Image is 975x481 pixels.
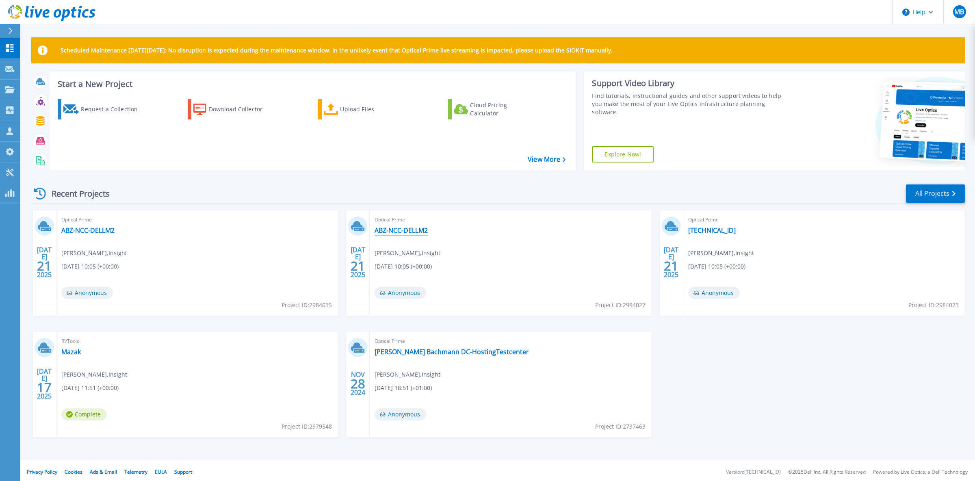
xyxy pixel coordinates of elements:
a: Telemetry [124,468,147,475]
a: Cloud Pricing Calculator [448,99,539,119]
span: Project ID: 2737463 [595,422,646,431]
span: MB [954,9,964,15]
a: EULA [155,468,167,475]
p: Scheduled Maintenance [DATE][DATE]: No disruption is expected during the maintenance window. In t... [61,47,613,54]
a: Support [174,468,192,475]
div: Support Video Library [592,78,788,89]
div: [DATE] 2025 [37,247,52,277]
span: [PERSON_NAME] , Insight [61,249,127,258]
span: 17 [37,384,52,391]
span: Project ID: 2979548 [282,422,332,431]
div: Recent Projects [31,184,121,204]
a: ABZ-NCC-DELLM2 [61,226,115,234]
span: [DATE] 10:05 (+00:00) [61,262,119,271]
div: [DATE] 2025 [663,247,679,277]
span: [DATE] 18:51 (+01:00) [375,383,432,392]
span: 21 [664,262,678,269]
a: Mazak [61,348,81,356]
div: Find tutorials, instructional guides and other support videos to help you make the most of your L... [592,92,788,116]
span: [PERSON_NAME] , Insight [375,370,440,379]
div: Cloud Pricing Calculator [470,101,535,117]
a: Ads & Email [90,468,117,475]
li: Powered by Live Optics, a Dell Technology [873,470,968,475]
span: Optical Prime [61,215,333,224]
div: [DATE] 2025 [350,247,366,277]
span: Project ID: 2984027 [595,301,646,310]
div: [DATE] 2025 [37,369,52,399]
a: Request a Collection [58,99,148,119]
span: Complete [61,408,107,420]
span: 21 [351,262,365,269]
div: Download Collector [209,101,274,117]
a: Upload Files [318,99,409,119]
span: Project ID: 2984023 [908,301,959,310]
a: Cookies [65,468,82,475]
a: Privacy Policy [27,468,57,475]
span: [DATE] 10:05 (+00:00) [375,262,432,271]
div: Upload Files [340,101,405,117]
div: Request a Collection [81,101,146,117]
span: Anonymous [375,287,426,299]
a: Explore Now! [592,146,654,162]
span: Optical Prime [375,337,646,346]
span: Optical Prime [688,215,960,224]
li: © 2025 Dell Inc. All Rights Reserved [788,470,866,475]
span: Optical Prime [375,215,646,224]
a: [TECHNICAL_ID] [688,226,736,234]
span: Anonymous [375,408,426,420]
a: View More [528,156,565,163]
a: ABZ-NCC-DELLM2 [375,226,428,234]
span: [DATE] 10:05 (+00:00) [688,262,745,271]
span: [PERSON_NAME] , Insight [688,249,754,258]
div: NOV 2024 [350,369,366,399]
a: All Projects [906,184,965,203]
span: Anonymous [688,287,740,299]
span: 21 [37,262,52,269]
span: [PERSON_NAME] , Insight [61,370,127,379]
span: [PERSON_NAME] , Insight [375,249,440,258]
a: Download Collector [188,99,278,119]
span: RVTools [61,337,333,346]
span: Project ID: 2984035 [282,301,332,310]
a: [PERSON_NAME] Bachmann DC-HostingTestcenter [375,348,529,356]
li: Version: [TECHNICAL_ID] [726,470,781,475]
span: 28 [351,380,365,387]
span: [DATE] 11:51 (+00:00) [61,383,119,392]
span: Anonymous [61,287,113,299]
h3: Start a New Project [58,80,565,89]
